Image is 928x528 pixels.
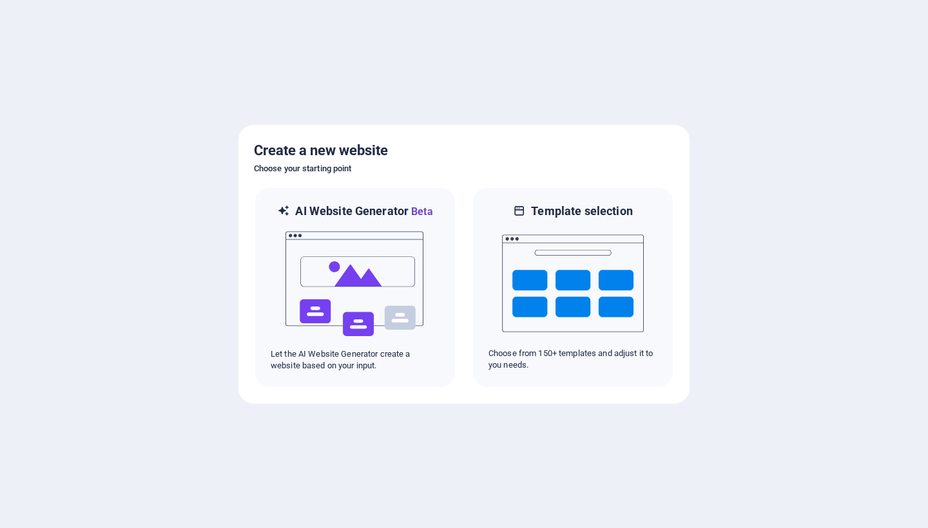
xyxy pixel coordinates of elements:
div: Template selectionChoose from 150+ templates and adjust it to you needs. [472,187,674,388]
div: AI Website GeneratorBetaaiLet the AI Website Generator create a website based on your input. [254,187,456,388]
img: ai [284,220,426,348]
h5: Create a new website [254,140,674,161]
h6: Choose your starting point [254,161,674,176]
h6: Template selection [531,203,632,219]
h6: AI Website Generator [295,203,432,220]
p: Let the AI Website Generator create a website based on your input. [271,348,440,372]
span: Beta [409,205,433,218]
p: Choose from 150+ templates and adjust it to you needs. [488,348,657,371]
